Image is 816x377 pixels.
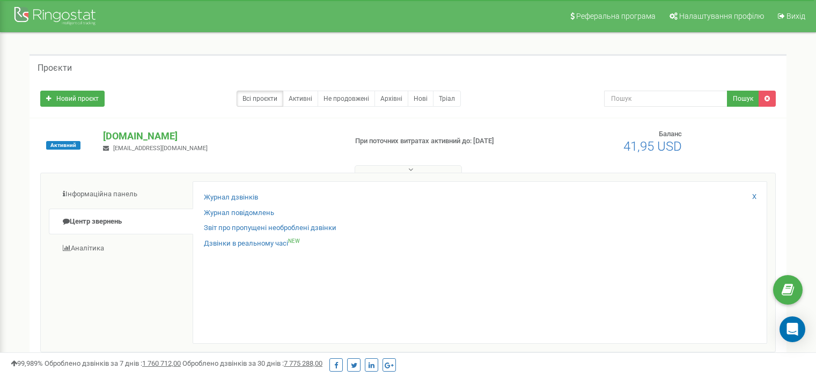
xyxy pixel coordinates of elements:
span: 41,95 USD [623,139,682,154]
h5: Проєкти [38,63,72,73]
a: Аналiтика [49,235,193,262]
span: Активний [46,141,80,150]
div: Open Intercom Messenger [780,316,805,342]
span: 99,989% [11,359,43,367]
a: Центр звернень [49,209,193,235]
span: Баланс [659,130,682,138]
input: Пошук [604,91,727,107]
a: Не продовжені [318,91,375,107]
a: Інформаційна панель [49,181,193,208]
span: Вихід [786,12,805,20]
a: Дзвінки в реальному часіNEW [204,239,300,249]
span: Реферальна програма [576,12,656,20]
a: Новий проєкт [40,91,105,107]
u: 7 775 288,00 [284,359,322,367]
a: X [752,192,756,202]
a: Журнал повідомлень [204,208,274,218]
p: При поточних витратах активний до: [DATE] [355,136,527,146]
span: Оброблено дзвінків за 30 днів : [182,359,322,367]
a: Журнал дзвінків [204,193,258,203]
u: 1 760 712,00 [142,359,181,367]
span: Налаштування профілю [679,12,764,20]
a: Звіт про пропущені необроблені дзвінки [204,223,336,233]
p: [DOMAIN_NAME] [103,129,337,143]
sup: NEW [288,238,300,244]
span: Оброблено дзвінків за 7 днів : [45,359,181,367]
a: Нові [408,91,433,107]
a: Активні [283,91,318,107]
a: Всі проєкти [237,91,283,107]
button: Пошук [727,91,759,107]
a: Архівні [374,91,408,107]
a: Тріал [433,91,461,107]
span: [EMAIL_ADDRESS][DOMAIN_NAME] [113,145,208,152]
